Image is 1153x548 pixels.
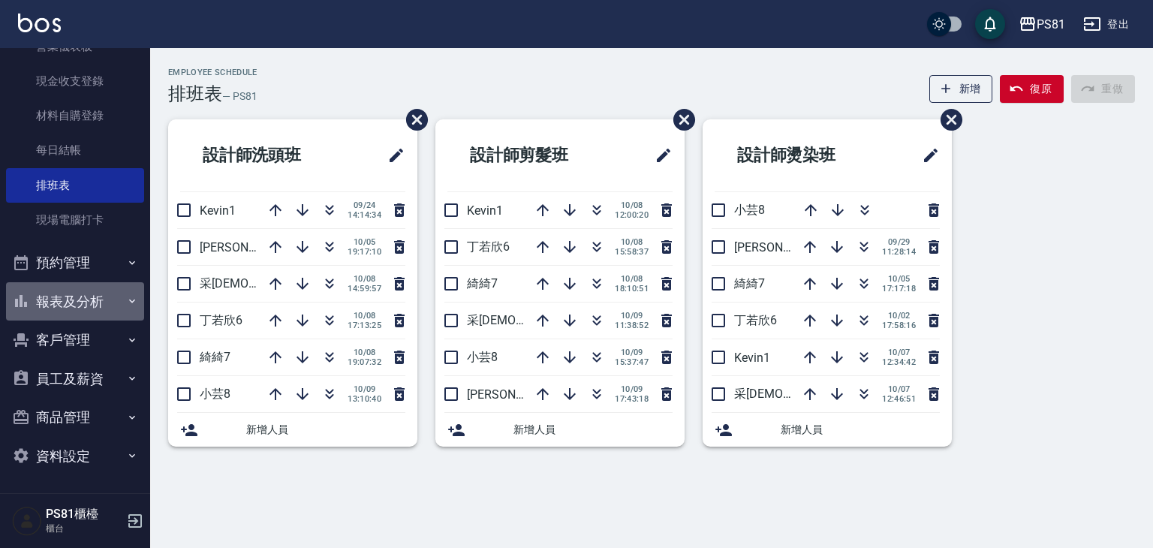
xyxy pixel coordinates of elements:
button: 預約管理 [6,243,144,282]
span: 17:13:25 [348,321,381,330]
span: 修改班表的標題 [378,137,405,173]
span: 10/08 [348,311,381,321]
button: 員工及薪資 [6,360,144,399]
span: Kevin1 [734,351,770,365]
span: 10/09 [615,311,649,321]
span: 10/09 [615,348,649,357]
button: save [975,9,1005,39]
span: 采[DEMOGRAPHIC_DATA]2 [200,276,342,291]
span: 10/07 [882,348,916,357]
span: 丁若欣6 [467,239,510,254]
span: 13:10:40 [348,394,381,404]
h5: PS81櫃檯 [46,507,122,522]
a: 排班表 [6,168,144,203]
span: 10/08 [348,274,381,284]
span: 19:07:32 [348,357,381,367]
span: 10/05 [882,274,916,284]
span: 17:17:18 [882,284,916,294]
a: 材料自購登錄 [6,98,144,133]
span: 小芸8 [467,350,498,364]
p: 櫃台 [46,522,122,535]
div: 新增人員 [435,413,685,447]
div: 新增人員 [703,413,952,447]
span: 修改班表的標題 [646,137,673,173]
span: 15:58:37 [615,247,649,257]
span: 10/09 [348,384,381,394]
button: PS81 [1013,9,1071,40]
span: 10/02 [882,311,916,321]
h3: 排班表 [168,83,222,104]
span: 小芸8 [734,203,765,217]
span: 綺綺7 [467,276,498,291]
span: 新增人員 [781,422,940,438]
span: 采[DEMOGRAPHIC_DATA]2 [734,387,877,401]
span: 10/08 [348,348,381,357]
span: [PERSON_NAME]3 [734,240,831,254]
span: 刪除班表 [929,98,965,142]
h2: 設計師剪髮班 [447,128,618,182]
h2: Employee Schedule [168,68,257,77]
button: 資料設定 [6,437,144,476]
span: 17:58:16 [882,321,916,330]
span: 17:43:18 [615,394,649,404]
span: 12:46:51 [882,394,916,404]
button: 登出 [1077,11,1135,38]
span: 10/07 [882,384,916,394]
span: 19:17:10 [348,247,381,257]
span: 綺綺7 [200,350,230,364]
span: 刪除班表 [395,98,430,142]
span: 新增人員 [246,422,405,438]
span: 丁若欣6 [734,313,777,327]
span: 綺綺7 [734,276,765,291]
h2: 設計師洗頭班 [180,128,351,182]
span: 采[DEMOGRAPHIC_DATA]2 [467,313,610,327]
span: 丁若欣6 [200,313,242,327]
span: 11:28:14 [882,247,916,257]
span: 15:37:47 [615,357,649,367]
button: 客戶管理 [6,321,144,360]
a: 現場電腦打卡 [6,203,144,237]
span: Kevin1 [467,203,503,218]
span: 11:38:52 [615,321,649,330]
div: PS81 [1037,15,1065,34]
span: 10/08 [615,274,649,284]
a: 現金收支登錄 [6,64,144,98]
h2: 設計師燙染班 [715,128,885,182]
span: 12:34:42 [882,357,916,367]
span: 小芸8 [200,387,230,401]
span: 10/08 [615,200,649,210]
span: 刪除班表 [662,98,697,142]
div: 新增人員 [168,413,417,447]
button: 復原 [1000,75,1064,103]
img: Person [12,506,42,536]
span: Kevin1 [200,203,236,218]
span: 18:10:51 [615,284,649,294]
h6: — PS81 [222,89,257,104]
span: 10/08 [615,237,649,247]
a: 每日結帳 [6,133,144,167]
span: 09/29 [882,237,916,247]
button: 商品管理 [6,398,144,437]
span: 10/09 [615,384,649,394]
button: 新增 [929,75,993,103]
span: 新增人員 [513,422,673,438]
span: 12:00:20 [615,210,649,220]
span: 14:14:34 [348,210,381,220]
button: 報表及分析 [6,282,144,321]
span: [PERSON_NAME]3 [200,240,297,254]
span: 09/24 [348,200,381,210]
span: 修改班表的標題 [913,137,940,173]
span: 10/05 [348,237,381,247]
span: 14:59:57 [348,284,381,294]
img: Logo [18,14,61,32]
span: [PERSON_NAME]3 [467,387,564,402]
